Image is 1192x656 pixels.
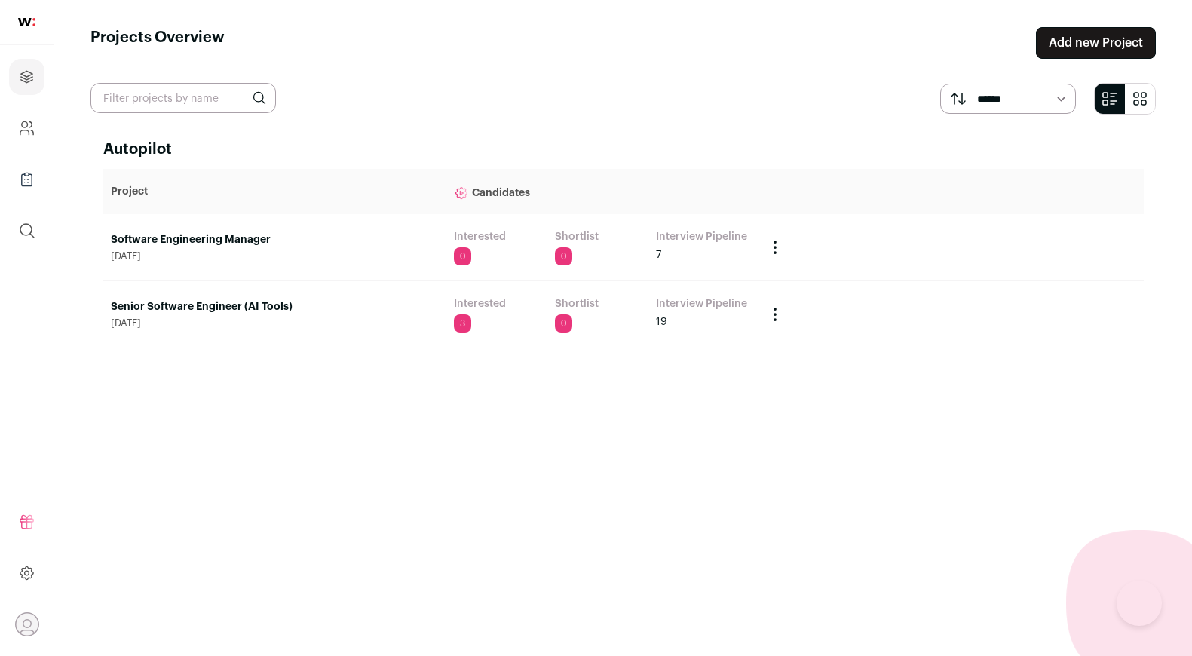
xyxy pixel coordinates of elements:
[656,247,661,262] span: 7
[454,314,471,333] span: 3
[9,161,44,198] a: Company Lists
[555,247,572,265] span: 0
[454,247,471,265] span: 0
[656,229,747,244] a: Interview Pipeline
[111,232,439,247] a: Software Engineering Manager
[111,299,439,314] a: Senior Software Engineer (AI Tools)
[766,305,784,323] button: Project Actions
[1117,581,1162,626] iframe: Toggle Customer Support
[111,317,439,330] span: [DATE]
[111,184,439,199] p: Project
[9,110,44,146] a: Company and ATS Settings
[9,59,44,95] a: Projects
[656,296,747,311] a: Interview Pipeline
[555,296,599,311] a: Shortlist
[18,18,35,26] img: wellfound-shorthand-0d5821cbd27db2630d0214b213865d53afaa358527fdda9d0ea32b1df1b89c2c.svg
[454,296,506,311] a: Interested
[555,314,572,333] span: 0
[15,612,39,636] button: Open dropdown
[90,83,276,113] input: Filter projects by name
[111,250,439,262] span: [DATE]
[454,229,506,244] a: Interested
[454,176,751,207] p: Candidates
[555,229,599,244] a: Shortlist
[656,314,667,330] span: 19
[1036,27,1156,59] a: Add new Project
[90,27,225,59] h1: Projects Overview
[103,139,1144,160] h2: Autopilot
[766,238,784,256] button: Project Actions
